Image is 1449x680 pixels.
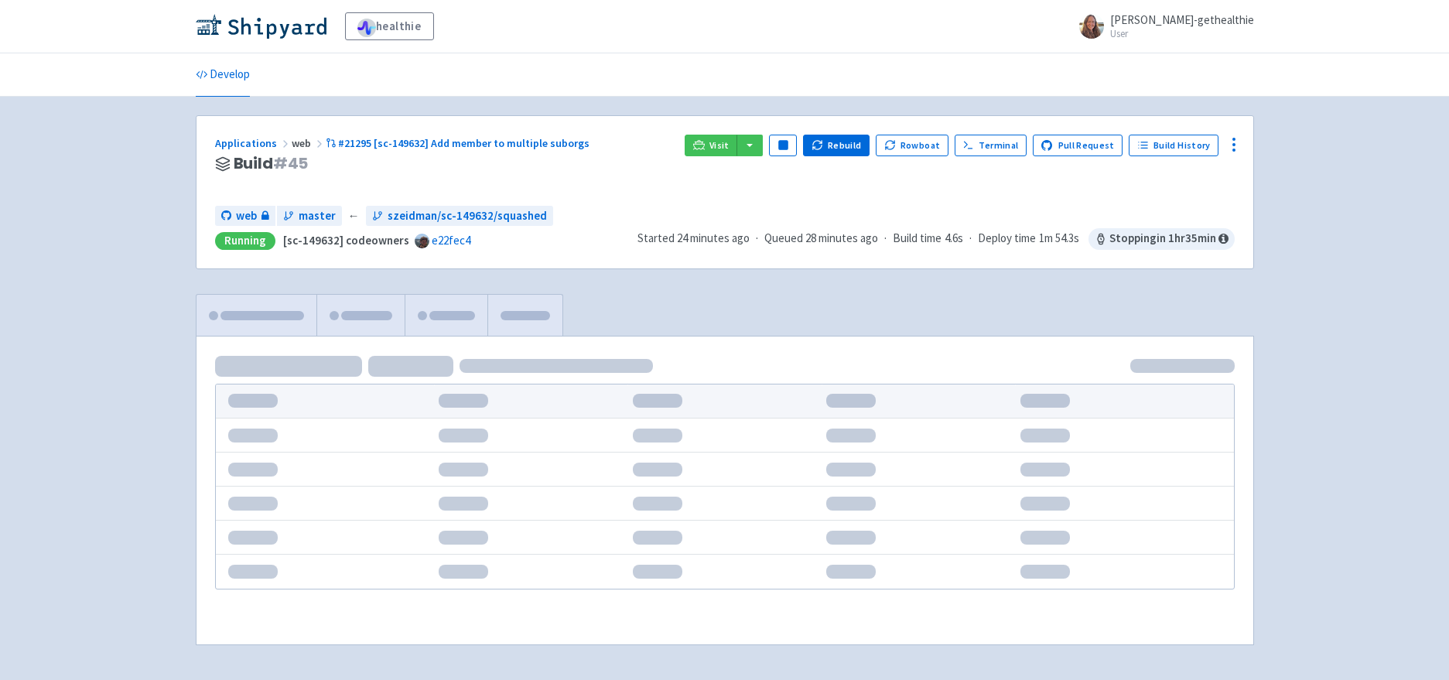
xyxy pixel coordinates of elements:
a: Applications [215,136,292,150]
a: Terminal [955,135,1027,156]
div: Running [215,232,275,250]
strong: [sc-149632] codeowners [283,233,409,248]
a: [PERSON_NAME]-gethealthie User [1070,14,1254,39]
button: Pause [769,135,797,156]
span: Build [234,155,309,173]
span: Build time [893,230,942,248]
span: web [292,136,326,150]
span: Deploy time [978,230,1036,248]
span: Stopping in 1 hr 35 min [1088,228,1235,250]
a: Build History [1129,135,1218,156]
a: healthie [345,12,434,40]
a: master [277,206,342,227]
span: Started [637,231,750,245]
a: Develop [196,53,250,97]
span: Queued [764,231,878,245]
button: Rowboat [876,135,948,156]
div: · · · [637,228,1235,250]
span: Visit [709,139,730,152]
span: 1m 54.3s [1039,230,1079,248]
a: Visit [685,135,737,156]
span: web [236,207,257,225]
span: szeidman/sc-149632/squashed [388,207,547,225]
small: User [1110,29,1254,39]
a: e22fec4 [432,233,470,248]
time: 28 minutes ago [805,231,878,245]
span: [PERSON_NAME]-gethealthie [1110,12,1254,27]
time: 24 minutes ago [677,231,750,245]
a: web [215,206,275,227]
img: Shipyard logo [196,14,326,39]
span: 4.6s [945,230,963,248]
span: # 45 [273,152,309,174]
a: Pull Request [1033,135,1123,156]
button: Rebuild [803,135,870,156]
span: master [299,207,336,225]
a: szeidman/sc-149632/squashed [366,206,553,227]
span: ← [348,207,360,225]
a: #21295 [sc-149632] Add member to multiple suborgs [326,136,593,150]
